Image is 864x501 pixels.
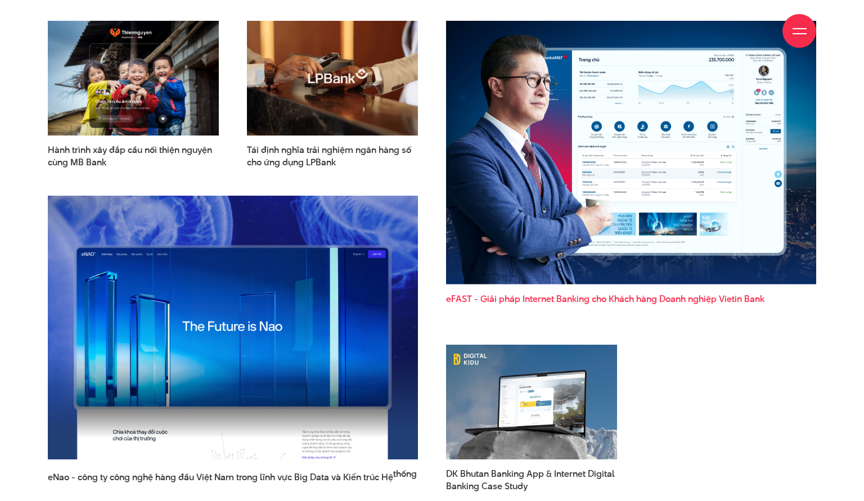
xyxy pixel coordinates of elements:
span: Khách [609,292,634,305]
span: nghiệp [688,292,717,305]
span: Banking Case Study [446,480,528,493]
span: Hành trình xây đắp cầu nối thiện nguyện [48,144,219,168]
span: Internet [523,292,554,305]
span: - [474,292,478,305]
a: Hành trình xây đắp cầu nối thiện nguyệncùng MB Bank [48,144,219,168]
a: Tái định nghĩa trải nghiệm ngân hàng sốcho ứng dụng LPBank [247,144,418,168]
span: eNao - công ty công nghệ hàng đầu Việt Nam trong lĩnh vực Big Data và Kiến trúc Hệ [48,468,418,491]
span: cho ứng dụng LPBank [247,156,336,169]
span: Bank [744,292,764,305]
span: cùng MB Bank [48,156,106,169]
span: Giải [480,292,497,305]
a: DK Bhutan Banking App & Internet DigitalBanking Case Study [446,468,617,491]
span: DK Bhutan Banking App & Internet Digital [446,468,617,491]
span: Banking [556,292,589,305]
span: pháp [499,292,520,305]
span: thống [393,468,417,480]
span: eFAST [446,292,472,305]
a: eFAST - Giải pháp Internet Banking cho Khách hàng Doanh nghiệp Vietin Bank [446,293,816,317]
span: Tái định nghĩa trải nghiệm ngân hàng số [247,144,418,168]
span: Doanh [659,292,686,305]
span: Vietin [719,292,742,305]
span: hàng [636,292,657,305]
a: eNao - công ty công nghệ hàng đầu Việt Nam trong lĩnh vực Big Data và Kiến trúc Hệthống [48,468,418,491]
span: cho [592,292,606,305]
